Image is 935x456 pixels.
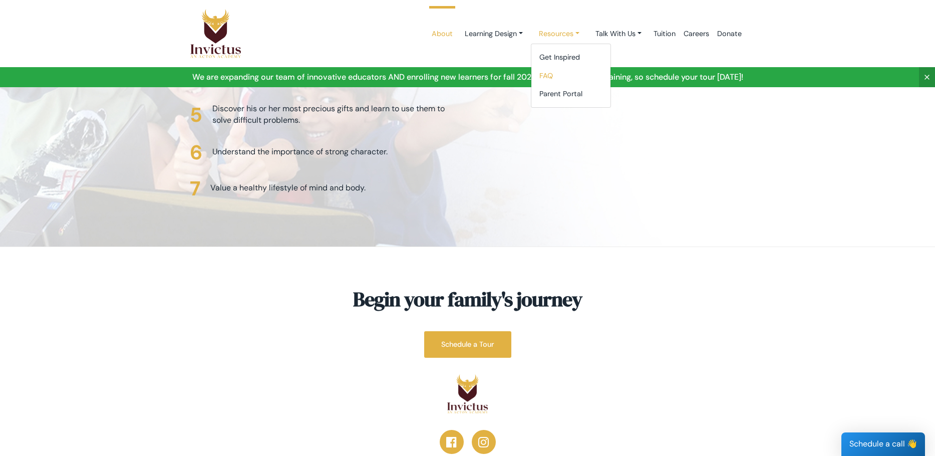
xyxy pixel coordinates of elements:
[424,331,511,358] a: Schedule a Tour
[531,25,587,43] a: Resources
[531,67,610,85] a: FAQ
[713,13,746,55] a: Donate
[587,25,650,43] a: Talk With Us
[190,178,460,198] li: Value a healthy lifestyle of mind and body.
[457,25,531,43] a: Learning Design
[190,64,460,87] li: Cherish the arts, wonders of the physical world and the mysteries of life on Earth.
[190,142,460,162] li: Understand the importance of strong character.
[531,85,610,103] a: Parent Portal
[190,9,242,59] img: Logo
[190,287,746,311] h3: Begin your family's journey
[531,44,611,108] div: Learning Design
[428,13,457,55] a: About
[531,48,610,67] a: Get Inspired
[190,103,460,126] li: Discover his or her most precious gifts and learn to use them to solve difficult problems.
[447,374,488,414] img: logo.png
[650,13,680,55] a: Tuition
[841,432,925,456] div: Schedule a call 👋
[680,13,713,55] a: Careers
